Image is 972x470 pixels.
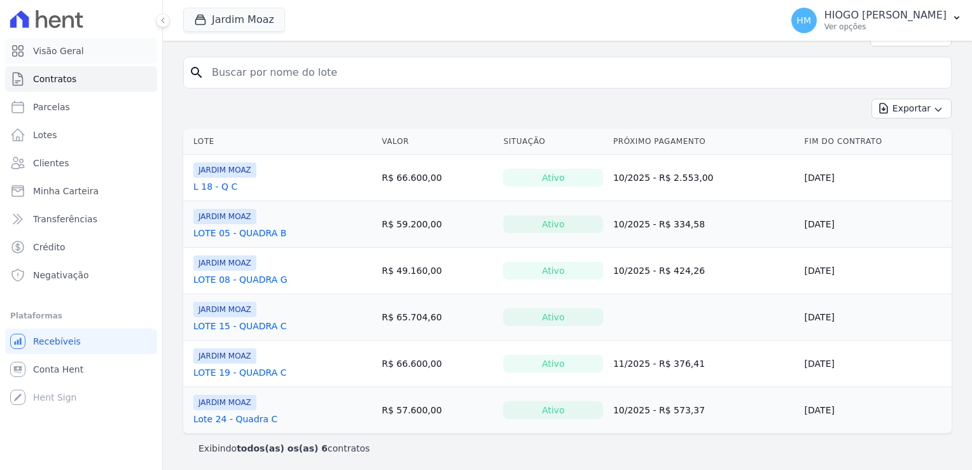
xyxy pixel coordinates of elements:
span: JARDIM MOAZ [193,302,256,317]
a: Visão Geral [5,38,157,64]
td: R$ 59.200,00 [377,201,498,248]
span: Transferências [33,213,97,225]
div: Ativo [503,355,603,373]
a: 10/2025 - R$ 424,26 [613,266,705,276]
span: Recebíveis [33,335,81,348]
a: Recebíveis [5,329,157,354]
div: Ativo [503,262,603,280]
a: Transferências [5,206,157,232]
a: LOTE 05 - QUADRA B [193,227,286,239]
a: Parcelas [5,94,157,120]
span: JARDIM MOAZ [193,255,256,271]
button: HM HIOGO [PERSON_NAME] Ver opções [781,3,972,38]
a: Negativação [5,262,157,288]
span: Negativação [33,269,89,281]
div: Ativo [503,308,603,326]
a: LOTE 19 - QUADRA C [193,366,287,379]
p: Exibindo contratos [198,442,370,455]
div: Ativo [503,215,603,233]
p: Ver opções [824,22,947,32]
a: LOTE 08 - QUADRA G [193,273,288,286]
a: 10/2025 - R$ 334,58 [613,219,705,229]
span: Parcelas [33,101,70,113]
a: Contratos [5,66,157,92]
div: Plataformas [10,308,152,324]
b: todos(as) os(as) 6 [237,443,328,453]
a: 10/2025 - R$ 2.553,00 [613,173,714,183]
a: 11/2025 - R$ 376,41 [613,359,705,369]
span: Lotes [33,129,57,141]
span: JARDIM MOAZ [193,162,256,178]
td: R$ 49.160,00 [377,248,498,294]
th: Próximo Pagamento [608,129,800,155]
td: R$ 66.600,00 [377,155,498,201]
td: R$ 66.600,00 [377,341,498,387]
td: R$ 57.600,00 [377,387,498,434]
span: JARDIM MOAZ [193,209,256,224]
a: Clientes [5,150,157,176]
a: Conta Hent [5,357,157,382]
span: Visão Geral [33,45,84,57]
th: Situação [498,129,608,155]
span: JARDIM MOAZ [193,348,256,364]
p: HIOGO [PERSON_NAME] [824,9,947,22]
span: Crédito [33,241,66,253]
td: [DATE] [800,201,952,248]
span: HM [796,16,811,25]
td: [DATE] [800,294,952,341]
span: JARDIM MOAZ [193,395,256,410]
a: L 18 - Q C [193,180,237,193]
a: LOTE 15 - QUADRA C [193,320,287,332]
button: Exportar [871,99,952,118]
div: Ativo [503,401,603,419]
td: [DATE] [800,341,952,387]
td: [DATE] [800,155,952,201]
span: Minha Carteira [33,185,99,197]
div: Ativo [503,169,603,187]
a: Lotes [5,122,157,148]
span: Clientes [33,157,69,169]
td: [DATE] [800,387,952,434]
button: Jardim Moaz [183,8,285,32]
th: Valor [377,129,498,155]
td: [DATE] [800,248,952,294]
a: Crédito [5,234,157,260]
input: Buscar por nome do lote [204,60,946,85]
span: Contratos [33,73,76,85]
i: search [189,65,204,80]
span: Conta Hent [33,363,83,376]
th: Fim do Contrato [800,129,952,155]
a: Lote 24 - Quadra C [193,413,277,425]
a: 10/2025 - R$ 573,37 [613,405,705,415]
td: R$ 65.704,60 [377,294,498,341]
th: Lote [183,129,377,155]
a: Minha Carteira [5,178,157,204]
